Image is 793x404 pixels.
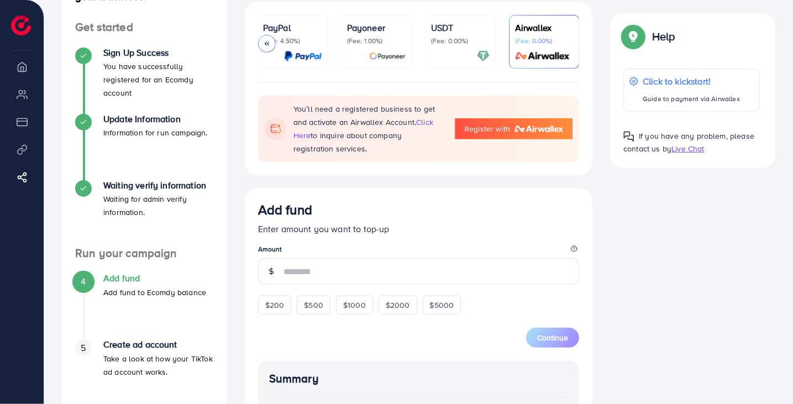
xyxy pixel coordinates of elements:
p: (Fee: 0.00%) [515,36,574,45]
h4: Add fund [103,273,206,284]
span: Register with [464,123,510,134]
p: Help [652,30,675,43]
h4: Create ad account [103,339,214,350]
img: Popup guide [623,131,634,142]
h4: Run your campaign [62,246,227,260]
span: 5 [81,342,86,354]
span: $500 [304,300,323,311]
p: You’ll need a registered business to get and activate an Airwallex Account. to inquire about comp... [293,102,444,155]
p: Guide to payment via Airwallex [643,92,740,106]
li: Add fund [62,273,227,339]
p: Click to kickstart! [643,75,740,88]
h4: Summary [269,372,569,386]
h4: Get started [62,20,227,34]
span: Live Chat [671,143,704,154]
p: USDT [431,21,490,34]
legend: Amount [258,244,580,258]
span: $5000 [430,300,454,311]
p: Take a look at how your TikTok ad account works. [103,352,214,379]
p: Waiting for admin verify information. [103,192,214,219]
p: (Fee: 1.00%) [347,36,406,45]
img: card [369,50,406,62]
p: You have successfully registered for an Ecomdy account [103,60,214,99]
li: Sign Up Success [62,48,227,114]
button: Continue [526,328,579,348]
span: $200 [265,300,285,311]
p: Information for run campaign. [103,126,208,139]
span: If you have any problem, please contact us by [623,130,754,154]
li: Update Information [62,114,227,180]
h4: Waiting verify information [103,180,214,191]
p: (Fee: 4.50%) [263,36,322,45]
img: logo [11,15,31,35]
img: logo-airwallex [514,125,563,132]
span: $1000 [343,300,366,311]
iframe: Chat [746,354,785,396]
span: 4 [81,275,86,288]
h3: Add fund [258,202,312,218]
p: PayPal [263,21,322,34]
span: $2000 [386,300,410,311]
li: Waiting verify information [62,180,227,246]
p: (Fee: 0.00%) [431,36,490,45]
h4: Update Information [103,114,208,124]
a: Register with [455,118,573,139]
img: card [284,50,322,62]
h4: Sign Up Success [103,48,214,58]
p: Payoneer [347,21,406,34]
img: flag [265,118,287,140]
img: card [512,50,574,62]
p: Enter amount you want to top-up [258,222,580,235]
p: Add fund to Ecomdy balance [103,286,206,299]
img: Popup guide [623,27,643,46]
img: card [477,50,490,62]
span: Continue [537,332,568,343]
p: Airwallex [515,21,574,34]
